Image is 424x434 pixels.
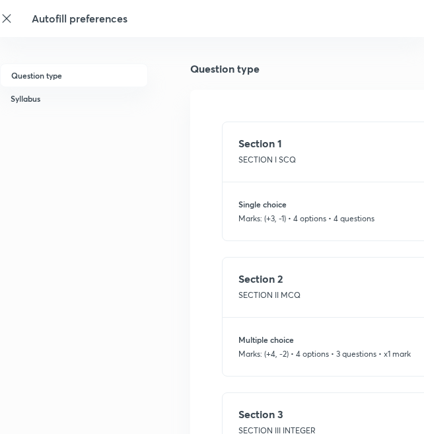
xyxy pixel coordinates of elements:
[238,213,374,225] p: Marks: (+3, -1) • 4 options • 4 questions
[238,154,296,166] p: SECTION I SCQ
[238,289,300,301] p: SECTION II MCQ
[32,11,127,25] span: Autofill preferences
[238,198,374,210] h6: Single choice
[238,409,316,419] h4: Section 3
[238,334,411,345] h6: Multiple choice
[238,348,411,360] p: Marks: (+4, -2) • 4 options • 3 questions • x1 mark
[238,273,300,284] h4: Section 2
[238,138,296,149] h4: Section 1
